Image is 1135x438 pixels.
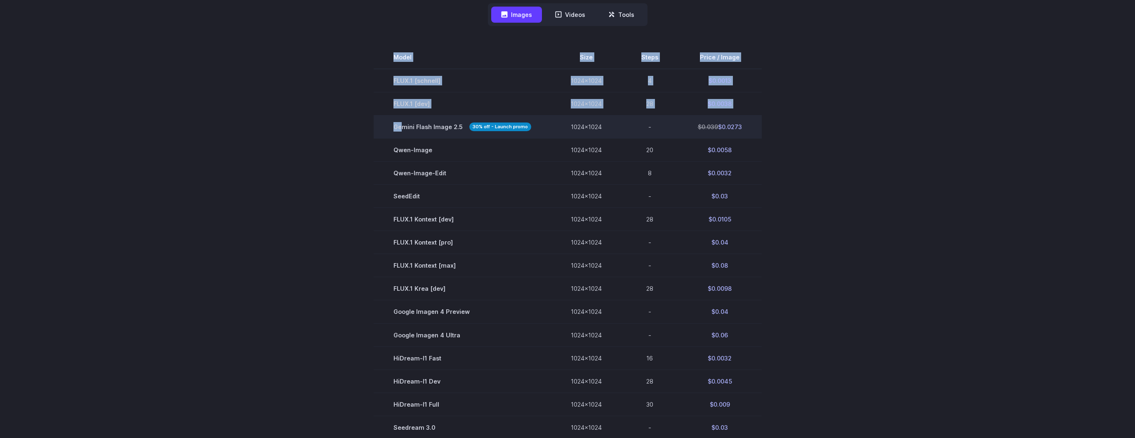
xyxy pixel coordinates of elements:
td: - [622,300,678,323]
td: $0.03 [678,185,762,208]
td: $0.0273 [678,115,762,139]
td: FLUX.1 Krea [dev] [374,277,551,300]
th: Steps [622,46,678,69]
td: $0.0058 [678,139,762,162]
td: 16 [622,346,678,370]
strong: 30% off - Launch promo [469,122,531,131]
td: 1024x1024 [551,92,622,115]
td: 30 [622,393,678,416]
td: 1024x1024 [551,254,622,277]
td: 1024x1024 [551,393,622,416]
td: $0.009 [678,393,762,416]
th: Model [374,46,551,69]
td: 4 [622,69,678,92]
td: 1024x1024 [551,323,622,346]
td: 1024x1024 [551,370,622,393]
td: 20 [622,139,678,162]
td: - [622,231,678,254]
td: $0.0098 [678,277,762,300]
td: HiDream-I1 Full [374,393,551,416]
td: $0.08 [678,254,762,277]
td: $0.0032 [678,162,762,185]
button: Videos [545,7,595,23]
td: Qwen-Image [374,139,551,162]
td: 1024x1024 [551,139,622,162]
button: Tools [598,7,644,23]
s: $0.039 [698,123,718,130]
th: Price / Image [678,46,762,69]
td: $0.0013 [678,69,762,92]
td: $0.04 [678,300,762,323]
td: - [622,185,678,208]
td: FLUX.1 [schnell] [374,69,551,92]
button: Images [491,7,542,23]
td: 28 [622,208,678,231]
td: $0.0045 [678,370,762,393]
td: $0.04 [678,231,762,254]
td: $0.0105 [678,208,762,231]
td: - [622,115,678,139]
td: 1024x1024 [551,69,622,92]
td: 1024x1024 [551,208,622,231]
td: 1024x1024 [551,300,622,323]
td: HiDream-I1 Dev [374,370,551,393]
td: - [622,254,678,277]
span: Gemini Flash Image 2.5 [393,122,531,132]
td: 1024x1024 [551,231,622,254]
td: HiDream-I1 Fast [374,346,551,370]
td: FLUX.1 Kontext [pro] [374,231,551,254]
td: $0.0032 [678,346,762,370]
td: Qwen-Image-Edit [374,162,551,185]
td: 28 [622,92,678,115]
td: 1024x1024 [551,162,622,185]
td: FLUX.1 Kontext [max] [374,254,551,277]
td: 1024x1024 [551,185,622,208]
td: $0.0038 [678,92,762,115]
td: 8 [622,162,678,185]
td: 1024x1024 [551,277,622,300]
td: SeedEdit [374,185,551,208]
td: 28 [622,277,678,300]
th: Size [551,46,622,69]
td: Google Imagen 4 Preview [374,300,551,323]
td: $0.06 [678,323,762,346]
td: 28 [622,370,678,393]
td: FLUX.1 [dev] [374,92,551,115]
td: 1024x1024 [551,346,622,370]
td: 1024x1024 [551,115,622,139]
td: FLUX.1 Kontext [dev] [374,208,551,231]
td: - [622,323,678,346]
td: Google Imagen 4 Ultra [374,323,551,346]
